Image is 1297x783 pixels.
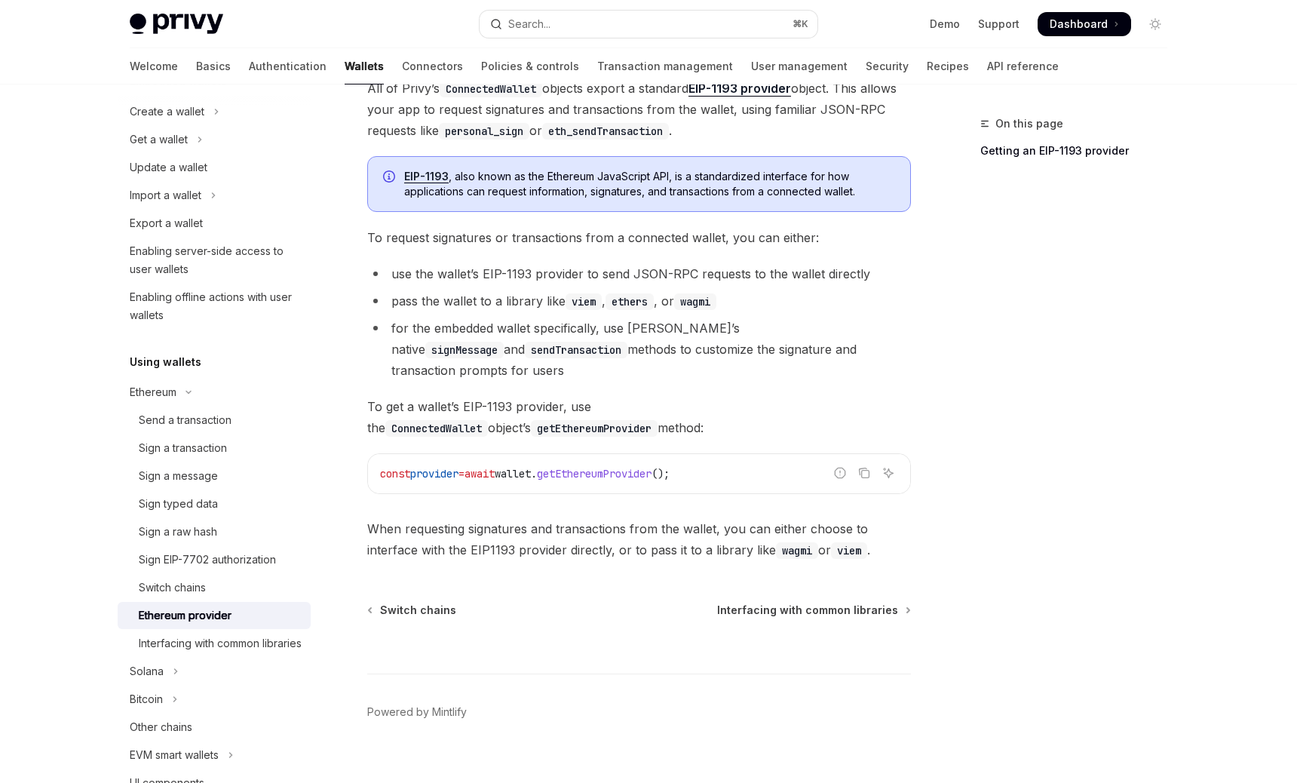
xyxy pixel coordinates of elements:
a: Connectors [402,48,463,84]
span: wallet [495,467,531,481]
a: Security [866,48,909,84]
button: Toggle Ethereum section [118,379,311,406]
a: Recipes [927,48,969,84]
code: personal_sign [439,123,529,140]
a: Support [978,17,1020,32]
li: for the embedded wallet specifically, use [PERSON_NAME]’s native and methods to customize the sig... [367,318,911,381]
a: Policies & controls [481,48,579,84]
a: Enabling server-side access to user wallets [118,238,311,283]
button: Toggle Import a wallet section [118,182,311,209]
div: Create a wallet [130,103,204,121]
div: Sign a message [139,467,218,485]
button: Toggle Create a wallet section [118,98,311,125]
a: Dashboard [1038,12,1131,36]
span: provider [410,467,458,481]
a: Other chains [118,714,311,741]
span: Dashboard [1050,17,1108,32]
code: eth_sendTransaction [542,123,669,140]
div: Update a wallet [130,158,207,177]
button: Toggle Bitcoin section [118,686,311,713]
code: signMessage [425,342,504,358]
span: ⌘ K [793,18,808,30]
div: Export a wallet [130,214,203,232]
code: wagmi [776,542,818,559]
code: ConnectedWallet [440,81,542,97]
button: Toggle Solana section [118,658,311,685]
a: Basics [196,48,231,84]
span: To get a wallet’s EIP-1193 provider, use the object’s method: [367,396,911,438]
h5: Using wallets [130,353,201,371]
div: Other chains [130,718,192,736]
a: Getting an EIP-1193 provider [980,139,1179,163]
div: Search... [508,15,550,33]
a: Sign typed data [118,490,311,517]
code: ConnectedWallet [385,420,488,437]
span: getEthereumProvider [537,467,652,481]
a: Powered by Mintlify [367,705,467,720]
a: Update a wallet [118,154,311,181]
div: Sign typed data [139,495,218,513]
div: Ethereum provider [139,606,231,625]
div: Switch chains [139,579,206,597]
div: Enabling server-side access to user wallets [130,242,302,278]
div: Get a wallet [130,130,188,149]
code: wagmi [674,293,716,310]
div: EVM smart wallets [130,746,219,764]
span: When requesting signatures and transactions from the wallet, you can either choose to interface w... [367,518,911,560]
button: Toggle dark mode [1143,12,1167,36]
a: Wallets [345,48,384,84]
button: Ask AI [878,463,898,483]
button: Toggle EVM smart wallets section [118,742,311,769]
a: Sign a transaction [118,434,311,462]
span: All of Privy’s objects export a standard object. This allows your app to request signatures and t... [367,78,911,141]
span: Switch chains [380,603,456,618]
button: Copy the contents from the code block [854,463,874,483]
div: Sign a transaction [139,439,227,457]
div: Sign a raw hash [139,523,217,541]
div: Import a wallet [130,186,201,204]
span: On this page [995,115,1063,133]
button: Open search [480,11,817,38]
button: Report incorrect code [830,463,850,483]
a: Sign a raw hash [118,518,311,545]
a: User management [751,48,848,84]
a: Switch chains [118,574,311,601]
a: Send a transaction [118,407,311,434]
a: Sign a message [118,462,311,490]
a: Interfacing with common libraries [717,603,909,618]
button: Toggle Get a wallet section [118,126,311,153]
div: Send a transaction [139,411,231,429]
div: Solana [130,662,164,680]
li: use the wallet’s EIP-1193 provider to send JSON-RPC requests to the wallet directly [367,263,911,284]
a: EIP-1193 provider [688,81,791,97]
a: Ethereum provider [118,602,311,629]
div: Interfacing with common libraries [139,634,302,652]
code: ethers [606,293,654,310]
code: viem [566,293,602,310]
a: Welcome [130,48,178,84]
code: viem [831,542,867,559]
span: . [531,467,537,481]
a: Demo [930,17,960,32]
img: light logo [130,14,223,35]
a: Transaction management [597,48,733,84]
span: Interfacing with common libraries [717,603,898,618]
code: sendTransaction [525,342,627,358]
div: Enabling offline actions with user wallets [130,288,302,324]
a: API reference [987,48,1059,84]
div: Bitcoin [130,690,163,708]
span: To request signatures or transactions from a connected wallet, you can either: [367,227,911,248]
a: Interfacing with common libraries [118,630,311,657]
span: (); [652,467,670,481]
a: Authentication [249,48,327,84]
a: Enabling offline actions with user wallets [118,284,311,329]
code: getEthereumProvider [531,420,658,437]
a: Switch chains [369,603,456,618]
span: const [380,467,410,481]
svg: Info [383,170,398,186]
span: , also known as the Ethereum JavaScript API, is a standardized interface for how applications can... [404,169,895,199]
div: Ethereum [130,383,176,401]
span: = [458,467,465,481]
li: pass the wallet to a library like , , or [367,290,911,312]
span: await [465,467,495,481]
